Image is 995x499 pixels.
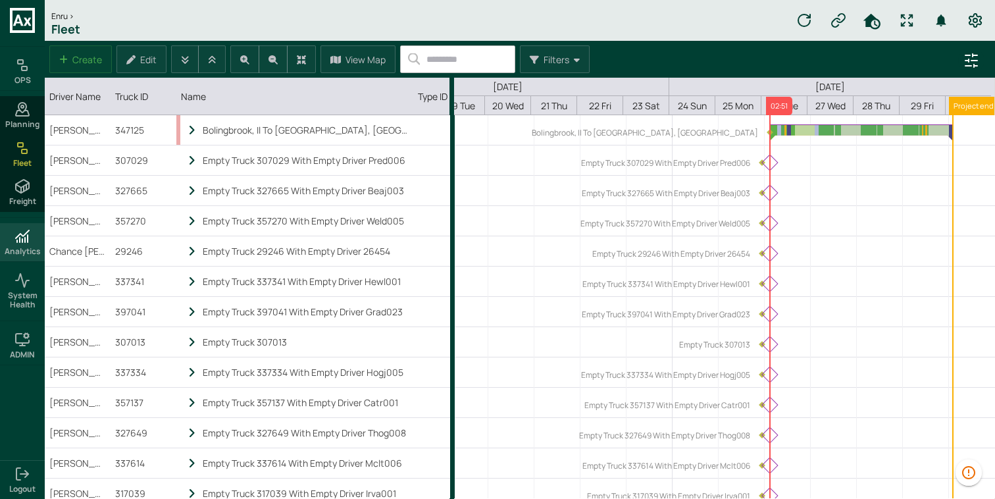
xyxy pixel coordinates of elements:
[203,366,408,379] div: Empty Truck 337334 With Empty Driver Hogj005
[72,53,102,66] label: Create
[345,53,386,66] label: View Map
[45,11,87,22] div: Enru >
[203,427,408,439] div: Empty Truck 327649 With Empty Driver Thog008
[203,457,408,469] div: Empty Truck 337614 With Empty Driver Mclt006
[45,236,111,266] div: Chance [PERSON_NAME]
[203,275,408,288] div: Empty Truck 337341 With Empty Driver Hewl001
[771,101,788,111] label: 02:51
[203,245,408,257] div: Empty Truck 29246 With Empty Driver 26454
[449,99,475,112] span: 19 Tue
[203,184,408,197] div: Empty Truck 327665 With Empty Driver Beaj003
[198,45,226,73] button: Collapse all
[581,369,750,381] label: Empty Truck 337334 With Empty Driver Hogj005
[579,430,750,441] label: Empty Truck 327649 With Empty Driver Thog008
[486,80,530,93] span: [DATE]
[203,336,408,348] div: Empty Truck 307013
[580,218,750,229] label: Empty Truck 357270 With Empty Driver Weld005
[111,115,176,145] div: 347125
[809,80,852,93] span: [DATE]
[825,7,852,34] button: Manual Assignment
[45,176,111,205] div: [PERSON_NAME] (HUT)
[815,99,846,112] span: 27 Wed
[203,215,408,227] div: Empty Truck 357270 With Empty Driver Weld005
[894,7,920,34] button: Fullscreen
[954,101,994,111] label: Project end
[413,78,479,115] div: Type ID column. SPACE for context menu, ENTER to sort
[140,53,157,66] label: Edit
[582,278,750,290] label: Empty Truck 337341 With Empty Driver Hewl001
[45,206,111,236] div: [PERSON_NAME] (HDZ)
[45,388,111,417] div: [PERSON_NAME] (CPA)
[45,267,111,296] div: [PERSON_NAME] (HUT)
[181,90,408,103] div: Name
[859,7,886,34] button: HomeTime Editor
[111,357,176,387] div: 337334
[5,247,41,256] h6: Analytics
[111,78,176,115] div: Truck ID column. SPACE for context menu, ENTER to sort
[962,7,988,34] button: Preferences
[544,53,569,66] label: Filters
[45,357,111,387] div: [PERSON_NAME] (HUT)
[203,396,408,409] div: Empty Truck 357137 With Empty Driver Catr001
[111,236,176,266] div: 29246
[582,460,750,471] label: Empty Truck 337614 With Empty Driver Mclt006
[581,157,750,169] label: Empty Truck 307029 With Empty Driver Pred006
[49,45,112,73] button: Create new task
[45,297,111,327] div: [PERSON_NAME] (HDZ)
[418,90,474,103] div: Type ID
[111,327,176,357] div: 307013
[862,99,890,112] span: 28 Thu
[45,327,111,357] div: [PERSON_NAME] (HDZ)
[203,124,408,136] div: Bolingbrook, Il To [GEOGRAPHIC_DATA], [GEOGRAPHIC_DATA]
[203,305,408,318] div: Empty Truck 397041 With Empty Driver Grad023
[958,47,984,74] button: advanced filters
[111,388,176,417] div: 357137
[492,99,524,112] span: 20 Wed
[259,45,288,73] button: Zoom out
[520,45,590,73] button: Filters Menu
[584,400,750,411] label: Empty Truck 357137 With Empty Driver Catr001
[420,47,515,71] input: Search...
[115,90,171,103] div: Truck ID
[230,45,259,73] button: Zoom in
[541,99,567,112] span: 21 Thu
[111,448,176,478] div: 337614
[592,248,750,259] label: Empty Truck 29246 With Empty Driver 26454
[171,45,199,73] button: Expand all
[45,78,111,115] div: Driver Name column. SPACE for context menu, ENTER to sort
[111,267,176,296] div: 337341
[116,45,166,73] button: Edit selected task
[678,99,707,112] span: 24 Sun
[176,78,413,115] div: Name column. SPACE for context menu, ENTER to sort
[203,154,408,167] div: Empty Truck 307029 With Empty Driver Pred006
[956,460,982,486] button: 1278 data issues
[45,418,111,448] div: [PERSON_NAME] (CPA)
[532,127,758,138] label: Bolingbrook, Il To [GEOGRAPHIC_DATA], [GEOGRAPHIC_DATA]
[911,99,934,112] span: 29 Fri
[3,291,42,310] span: System Health
[163,78,992,115] div: Time axis showing Aug 26, 2025 00:00 to Sep 06, 2025 17:29
[111,176,176,205] div: 327665
[679,339,750,350] label: Empty Truck 307013
[632,99,660,112] span: 23 Sat
[45,22,87,36] h1: Fleet
[582,188,750,199] label: Empty Truck 327665 With Empty Driver Beaj003
[49,90,105,103] div: Driver Name
[589,99,611,112] span: 22 Fri
[111,206,176,236] div: 357270
[111,297,176,327] div: 397041
[582,309,750,320] label: Empty Truck 397041 With Empty Driver Grad023
[45,115,111,145] div: [PERSON_NAME] (CPA)
[111,145,176,175] div: 307029
[14,76,31,85] h6: OPS
[723,99,753,112] span: 25 Mon
[967,13,983,28] svg: Preferences
[111,418,176,448] div: 327649
[9,197,36,206] span: Freight
[5,120,39,129] span: Planning
[13,159,32,168] span: Fleet
[45,145,111,175] div: [PERSON_NAME] (HDZ)
[45,448,111,478] div: [PERSON_NAME] (CPA)
[9,485,36,494] span: Logout
[287,45,316,73] button: Zoom to fit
